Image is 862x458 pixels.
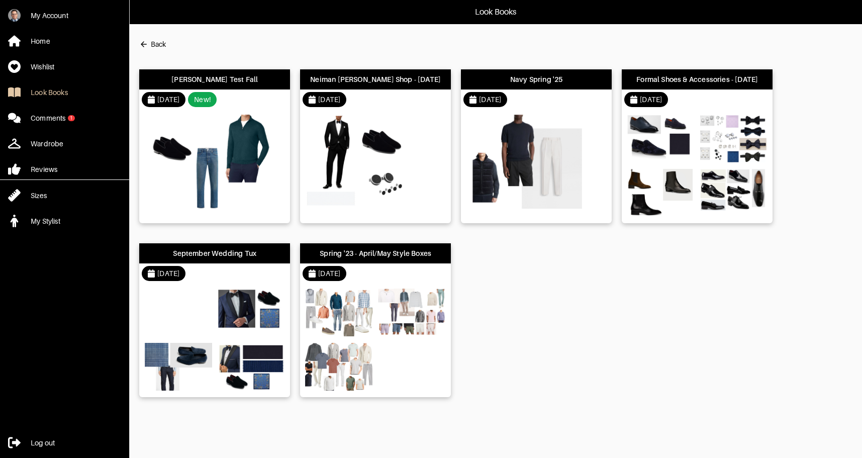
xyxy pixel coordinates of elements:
[217,343,285,391] img: Outfit September Wedding Tux
[144,343,212,391] img: Outfit September Wedding Tux
[636,74,758,84] div: Formal Shoes & Accessories - [DATE]
[31,191,47,201] div: Sizes
[139,34,166,54] button: Back
[31,11,68,21] div: My Account
[173,248,256,258] div: September Wedding Tux
[510,74,563,84] div: Navy Spring '25
[217,289,285,336] img: Outfit September Wedding Tux
[479,95,501,105] div: [DATE]
[31,438,55,448] div: Log out
[305,115,441,210] img: Outfit Neiman Marcus Shop - 8/1/25
[475,6,517,18] p: Look Books
[310,74,441,84] div: Neiman [PERSON_NAME] Shop - [DATE]
[31,139,63,149] div: Wardrobe
[194,95,211,105] div: New!
[31,87,68,98] div: Look Books
[700,169,768,217] img: Outfit Formal Shoes & Accessories - Sept '23
[31,36,50,46] div: Home
[70,115,72,121] div: 1
[157,268,179,279] div: [DATE]
[31,62,54,72] div: Wishlist
[144,115,280,210] img: Outfit Lance Test Fall
[378,289,446,336] img: Outfit Spring '23 - April/May Style Boxes
[700,115,768,162] img: Outfit Formal Shoes & Accessories - Sept '23
[31,164,57,174] div: Reviews
[31,113,65,123] div: Comments
[305,343,373,391] img: Outfit Spring '23 - April/May Style Boxes
[305,289,373,336] img: Outfit Spring '23 - April/May Style Boxes
[151,39,166,49] div: Back
[627,115,695,162] img: Outfit Formal Shoes & Accessories - Sept '23
[320,248,431,258] div: Spring '23 - April/May Style Boxes
[627,169,695,217] img: Outfit Formal Shoes & Accessories - Sept '23
[171,74,258,84] div: [PERSON_NAME] Test Fall
[318,268,340,279] div: [DATE]
[8,9,21,22] img: kXHdGJWFc7tRTJwfKsSQ1uU9
[31,216,60,226] div: My Stylist
[640,95,662,105] div: [DATE]
[466,115,602,210] img: Outfit Navy Spring '25
[318,95,340,105] div: [DATE]
[157,95,179,105] div: [DATE]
